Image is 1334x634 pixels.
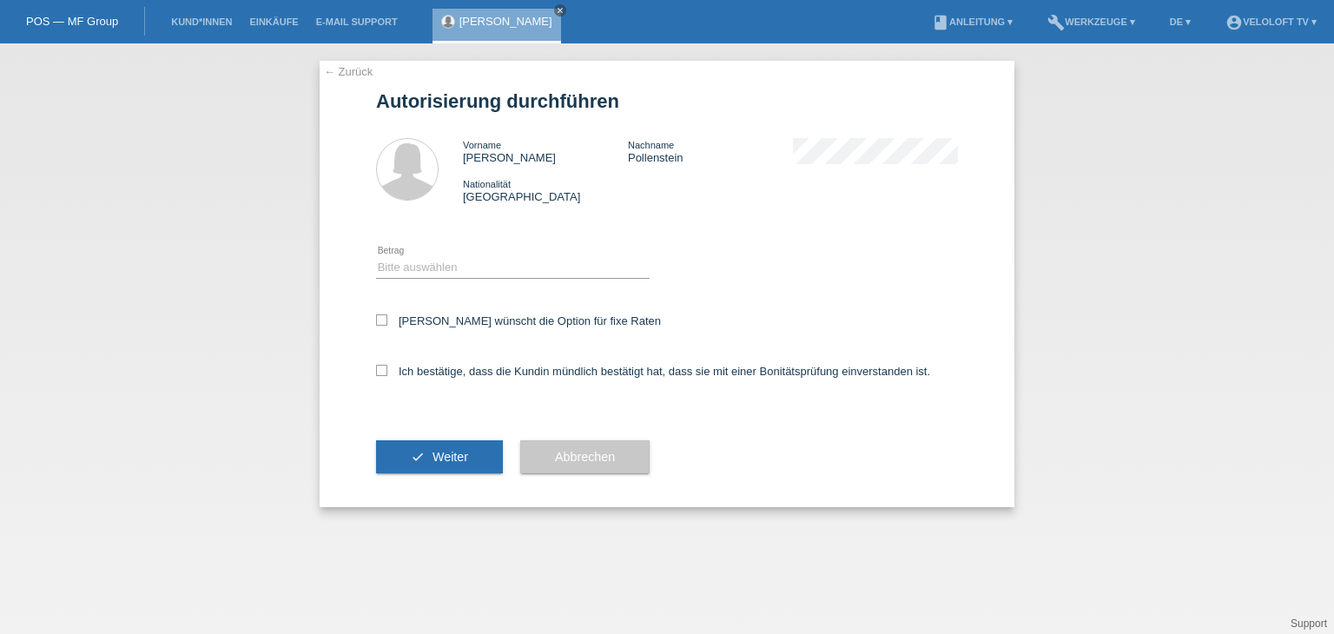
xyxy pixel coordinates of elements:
[1291,617,1327,630] a: Support
[555,450,615,464] span: Abbrechen
[376,365,930,378] label: Ich bestätige, dass die Kundin mündlich bestätigt hat, dass sie mit einer Bonitätsprüfung einvers...
[411,450,425,464] i: check
[463,138,628,164] div: [PERSON_NAME]
[556,6,565,15] i: close
[463,179,511,189] span: Nationalität
[1217,17,1325,27] a: account_circleVeloLoft TV ▾
[554,4,566,17] a: close
[932,14,949,31] i: book
[1225,14,1243,31] i: account_circle
[433,450,468,464] span: Weiter
[162,17,241,27] a: Kund*innen
[1047,14,1065,31] i: build
[241,17,307,27] a: Einkäufe
[307,17,406,27] a: E-Mail Support
[459,15,552,28] a: [PERSON_NAME]
[628,138,793,164] div: Pollenstein
[520,440,650,473] button: Abbrechen
[628,140,674,150] span: Nachname
[26,15,118,28] a: POS — MF Group
[463,140,501,150] span: Vorname
[463,177,628,203] div: [GEOGRAPHIC_DATA]
[923,17,1021,27] a: bookAnleitung ▾
[324,65,373,78] a: ← Zurück
[1161,17,1199,27] a: DE ▾
[1039,17,1144,27] a: buildWerkzeuge ▾
[376,314,661,327] label: [PERSON_NAME] wünscht die Option für fixe Raten
[376,440,503,473] button: check Weiter
[376,90,958,112] h1: Autorisierung durchführen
